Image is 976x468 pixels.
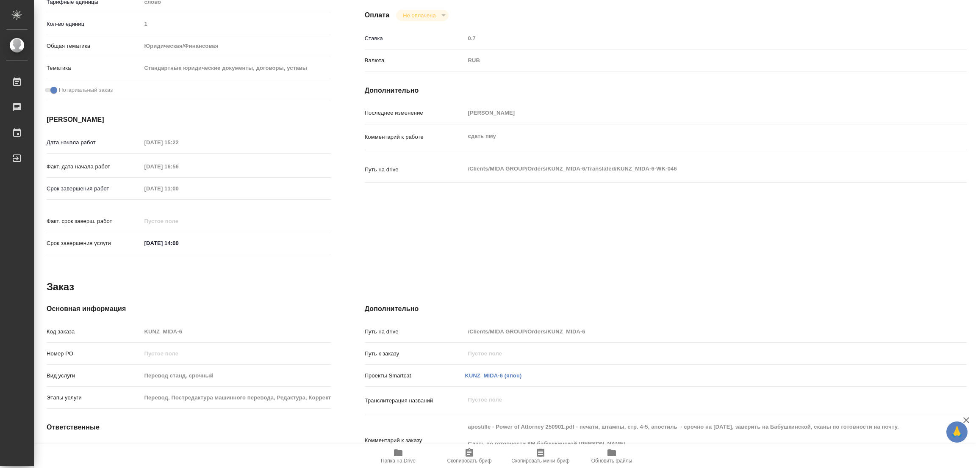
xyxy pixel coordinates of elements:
input: Пустое поле [141,347,331,360]
p: Последнее изменение [365,109,465,117]
p: Дата начала работ [47,138,141,147]
p: Срок завершения работ [47,184,141,193]
p: Кол-во единиц [47,20,141,28]
p: Ставка [365,34,465,43]
span: Папка на Drive [381,458,416,464]
p: Валюта [365,56,465,65]
div: Стандартные юридические документы, договоры, уставы [141,61,331,75]
p: Факт. дата начала работ [47,162,141,171]
button: Обновить файлы [576,444,647,468]
button: 🙏 [946,421,968,443]
input: Пустое поле [141,160,216,173]
div: Юридическая/Финансовая [141,39,331,53]
input: Пустое поле [141,391,331,404]
input: Пустое поле [141,444,331,456]
input: Пустое поле [141,18,331,30]
p: Номер РО [47,350,141,358]
p: Путь на drive [365,328,465,336]
p: Код заказа [47,328,141,336]
span: 🙏 [950,423,964,441]
p: Этапы услуги [47,394,141,402]
textarea: apostille - Power of Attorney 250901.pdf - печати, штампы, стр. 4-5, апостиль - срочно на [DATE],... [465,420,917,460]
button: Не оплачена [400,12,438,19]
h2: Заказ [47,280,74,294]
h4: Ответственные [47,422,331,432]
p: Комментарий к заказу [365,436,465,445]
p: Срок завершения услуги [47,239,141,248]
input: Пустое поле [465,347,917,360]
p: Транслитерация названий [365,396,465,405]
button: Скопировать мини-бриф [505,444,576,468]
h4: [PERSON_NAME] [47,115,331,125]
h4: Дополнительно [365,304,967,314]
input: Пустое поле [465,107,917,119]
p: Комментарий к работе [365,133,465,141]
h4: Оплата [365,10,390,20]
h4: Дополнительно [365,85,967,96]
p: Вид услуги [47,372,141,380]
button: Папка на Drive [363,444,434,468]
p: Путь к заказу [365,350,465,358]
input: Пустое поле [141,182,216,195]
h4: Основная информация [47,304,331,314]
input: Пустое поле [141,369,331,382]
span: Нотариальный заказ [59,86,113,94]
input: Пустое поле [141,136,216,149]
p: Проекты Smartcat [365,372,465,380]
span: Скопировать бриф [447,458,491,464]
div: RUB [465,53,917,68]
a: KUNZ_MIDA-6 (япон) [465,372,522,379]
input: Пустое поле [141,325,331,338]
span: Обновить файлы [591,458,632,464]
p: Факт. срок заверш. работ [47,217,141,226]
p: Тематика [47,64,141,72]
input: Пустое поле [465,325,917,338]
textarea: сдать пму [465,129,917,143]
input: ✎ Введи что-нибудь [141,237,216,249]
button: Скопировать бриф [434,444,505,468]
textarea: /Clients/MIDA GROUP/Orders/KUNZ_MIDA-6/Translated/KUNZ_MIDA-6-WK-046 [465,162,917,176]
input: Пустое поле [141,215,216,227]
div: Не оплачена [396,10,448,21]
p: Путь на drive [365,165,465,174]
span: Скопировать мини-бриф [511,458,569,464]
p: Общая тематика [47,42,141,50]
input: Пустое поле [465,32,917,44]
